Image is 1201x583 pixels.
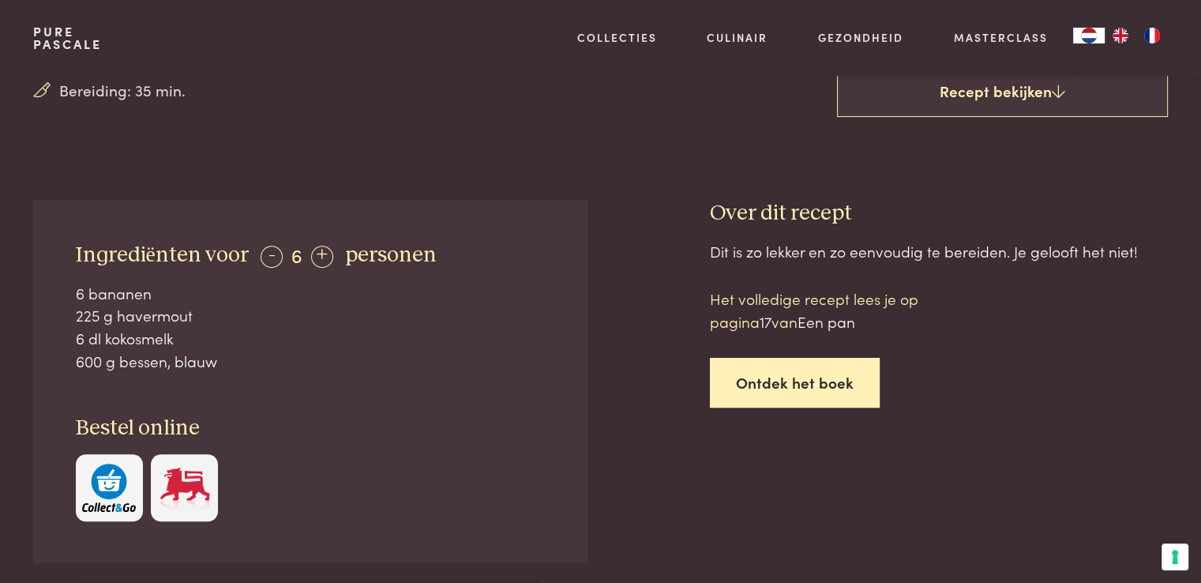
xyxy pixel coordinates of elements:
span: Een pan [798,310,855,332]
div: 600 g bessen, blauw [76,350,546,373]
img: c308188babc36a3a401bcb5cb7e020f4d5ab42f7cacd8327e500463a43eeb86c.svg [82,464,136,512]
h3: Over dit recept [710,200,1168,228]
a: PurePascale [33,25,102,51]
ul: Language list [1105,28,1168,43]
a: Masterclass [954,29,1048,46]
a: Culinair [707,29,768,46]
span: Bereiding: 35 min. [59,79,186,102]
div: Dit is zo lekker en zo eenvoudig te bereiden. Je gelooft het niet! [710,240,1168,263]
p: Het volledige recept lees je op pagina van [710,288,978,333]
a: FR [1136,28,1168,43]
div: 225 g havermout [76,304,546,327]
a: Ontdek het boek [710,358,880,408]
button: Uw voorkeuren voor toestemming voor trackingtechnologieën [1162,544,1188,570]
span: 6 [291,242,302,268]
a: Gezondheid [818,29,903,46]
div: Language [1073,28,1105,43]
div: 6 bananen [76,282,546,305]
span: Ingrediënten voor [76,244,249,266]
aside: Language selected: Nederlands [1073,28,1168,43]
h3: Bestel online [76,415,546,442]
img: Delhaize [158,464,212,512]
a: Recept bekijken [837,66,1168,117]
span: 17 [760,310,771,332]
a: Collecties [577,29,657,46]
div: + [311,246,333,268]
span: personen [345,244,437,266]
div: 6 dl kokosmelk [76,327,546,350]
a: EN [1105,28,1136,43]
a: NL [1073,28,1105,43]
div: - [261,246,283,268]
